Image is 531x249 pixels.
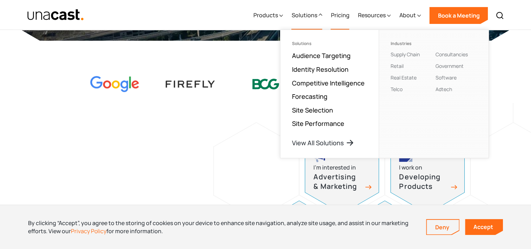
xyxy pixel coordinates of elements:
div: I work on [399,163,422,172]
a: Privacy Policy [71,227,106,235]
a: Software [435,74,456,81]
img: Firefly Advertising logo [166,81,215,87]
a: home [27,9,84,21]
div: By clicking “Accept”, you agree to the storing of cookies on your device to enhance site navigati... [28,219,416,235]
a: Deny [427,220,459,235]
a: Consultancies [435,51,467,58]
h3: Developing Products [399,172,448,191]
a: View All Solutions [292,139,354,147]
nav: Solutions [280,30,489,158]
a: advertising and marketing iconI’m interested inAdvertising & Marketing [305,128,379,214]
div: Resources [358,11,385,19]
div: I’m interested in [313,163,356,172]
div: About [399,1,421,30]
img: BCG logo [241,74,290,94]
div: Products [253,11,278,19]
a: Identity Resolution [292,65,348,74]
a: Book a Meeting [429,7,488,24]
a: Accept [465,219,503,235]
div: Solutions [292,41,367,46]
a: developing products iconI work onDeveloping Products [390,128,465,214]
a: Competitive Intelligence [292,79,364,87]
img: Google logo Color [90,76,139,92]
div: Resources [358,1,391,30]
a: Adtech [435,86,452,92]
h3: Advertising & Marketing [313,172,363,191]
img: Search icon [496,11,504,20]
a: Real Estate [390,74,416,81]
div: About [399,11,416,19]
img: Unacast text logo [27,9,84,21]
a: Audience Targeting [292,51,350,60]
a: Site Selection [292,106,333,114]
div: Solutions [291,1,322,30]
a: Telco [390,86,402,92]
div: Solutions [291,11,317,19]
a: Supply Chain [390,51,419,58]
div: Industries [390,41,432,46]
a: Site Performance [292,119,344,128]
a: Forecasting [292,92,327,101]
a: Pricing [331,1,349,30]
a: Retail [390,63,403,69]
a: Government [435,63,463,69]
div: Products [253,1,283,30]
